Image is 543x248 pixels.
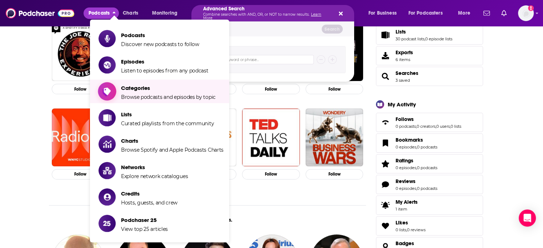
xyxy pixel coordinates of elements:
[242,169,300,179] button: Follow
[121,226,168,232] span: View top 25 articles
[396,29,406,35] span: Lists
[528,5,534,11] svg: Add a profile image
[242,108,300,166] img: TED Talks Daily
[407,227,426,232] a: 0 reviews
[451,124,461,129] a: 0 lists
[6,6,74,20] img: Podchaser - Follow, Share and Rate Podcasts
[498,7,509,19] a: Show notifications dropdown
[209,55,314,64] input: Type a keyword or phrase...
[424,36,425,41] span: ,
[396,124,416,129] a: 0 podcasts
[376,196,483,215] a: My Alerts
[396,36,424,41] a: 30 podcast lists
[121,32,199,39] span: Podcasts
[396,219,408,226] span: Likes
[458,8,470,18] span: More
[518,5,534,21] button: Show profile menu
[121,58,208,65] span: Episodes
[425,36,452,41] a: 0 episode lists
[121,67,208,74] span: Listen to episodes from any podcast
[376,216,483,236] span: Likes
[118,7,142,19] a: Charts
[203,13,331,20] p: Combine searches with AND, OR, or NOT to narrow results.
[378,221,393,231] a: Likes
[52,108,110,166] a: Radiolab
[519,209,536,227] div: Open Intercom Messenger
[396,137,423,143] span: Bookmarks
[306,84,363,94] button: Follow
[396,219,426,226] a: Likes
[368,8,397,18] span: For Business
[52,24,110,81] img: The Joe Rogan Experience
[376,175,483,194] span: Reviews
[49,217,366,223] div: ... and these creators.
[123,8,138,18] span: Charts
[396,116,414,122] span: Follows
[52,84,110,94] button: Follow
[396,199,418,205] span: My Alerts
[121,147,223,153] span: Browse Spotify and Apple Podcasts Charts
[396,29,452,35] a: Lists
[453,7,479,19] button: open menu
[378,138,393,148] a: Bookmarks
[203,6,331,11] h5: Advanced Search
[378,117,393,127] a: Follows
[306,108,363,166] img: Business Wars
[396,227,406,232] a: 0 lists
[121,190,177,197] span: Credits
[52,169,110,179] button: Follow
[89,8,110,18] span: Podcasts
[378,71,393,81] a: Searches
[396,207,418,212] span: 1 item
[396,57,413,62] span: 6 items
[152,8,177,18] span: Monitoring
[378,179,393,189] a: Reviews
[378,200,393,210] span: My Alerts
[121,164,188,171] span: Networks
[363,7,406,19] button: open menu
[396,178,416,184] span: Reviews
[396,145,416,150] a: 0 episodes
[242,84,300,94] button: Follow
[518,5,534,21] span: Logged in as madeleinelbrownkensington
[436,124,450,129] a: 0 users
[396,157,437,164] a: Ratings
[376,67,483,86] span: Searches
[396,186,416,191] a: 0 episodes
[450,124,451,129] span: ,
[417,124,436,129] a: 0 creators
[376,46,483,65] a: Exports
[121,173,188,179] span: Explore network catalogues
[121,137,223,144] span: Charts
[121,217,168,223] span: Podchaser 25
[376,133,483,153] span: Bookmarks
[518,5,534,21] img: User Profile
[404,7,453,19] button: open menu
[121,111,214,118] span: Lists
[396,70,418,76] span: Searches
[417,165,437,170] a: 0 podcasts
[396,49,413,56] span: Exports
[121,120,214,127] span: Curated playlists from the community
[396,240,414,247] span: Badges
[84,7,119,19] button: close menu
[376,154,483,173] span: Ratings
[121,94,216,100] span: Browse podcasts and episodes by topic
[378,30,393,40] a: Lists
[147,7,187,19] button: open menu
[306,169,363,179] button: Follow
[198,5,361,21] div: Search podcasts, credits, & more...
[396,178,437,184] a: Reviews
[378,51,393,61] span: Exports
[396,165,416,170] a: 0 episodes
[396,116,461,122] a: Follows
[203,12,321,20] a: Learn More
[121,199,177,206] span: Hosts, guests, and crew
[481,7,493,19] a: Show notifications dropdown
[396,240,417,247] a: Badges
[396,78,410,83] a: 3 saved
